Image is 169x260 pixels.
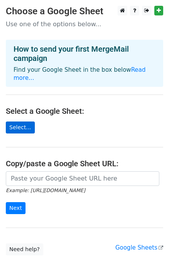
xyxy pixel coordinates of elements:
a: Google Sheets [115,244,163,251]
iframe: Chat Widget [130,223,169,260]
h4: Select a Google Sheet: [6,106,163,116]
a: Select... [6,122,35,133]
p: Find your Google Sheet in the box below [14,66,155,82]
input: Next [6,202,26,214]
h4: Copy/paste a Google Sheet URL: [6,159,163,168]
input: Paste your Google Sheet URL here [6,171,159,186]
a: Read more... [14,66,146,81]
h4: How to send your first MergeMail campaign [14,44,155,63]
small: Example: [URL][DOMAIN_NAME] [6,187,85,193]
a: Need help? [6,243,43,255]
h3: Choose a Google Sheet [6,6,163,17]
p: Use one of the options below... [6,20,163,28]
